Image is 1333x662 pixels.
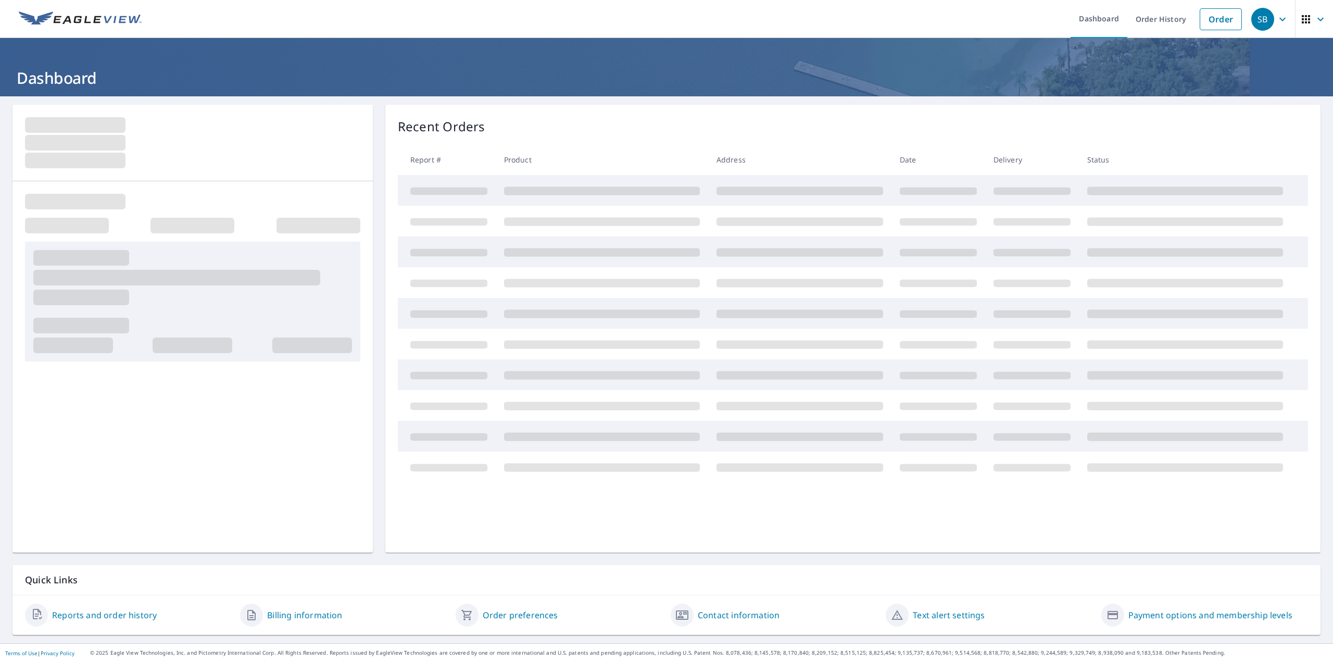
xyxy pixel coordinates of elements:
[267,609,342,621] a: Billing information
[1079,144,1291,175] th: Status
[985,144,1079,175] th: Delivery
[90,649,1328,657] p: © 2025 Eagle View Technologies, Inc. and Pictometry International Corp. All Rights Reserved. Repo...
[19,11,142,27] img: EV Logo
[913,609,985,621] a: Text alert settings
[5,650,74,656] p: |
[1128,609,1292,621] a: Payment options and membership levels
[891,144,985,175] th: Date
[398,144,496,175] th: Report #
[52,609,157,621] a: Reports and order history
[496,144,708,175] th: Product
[708,144,891,175] th: Address
[1251,8,1274,31] div: SB
[5,649,37,657] a: Terms of Use
[41,649,74,657] a: Privacy Policy
[1200,8,1242,30] a: Order
[398,117,485,136] p: Recent Orders
[25,573,1308,586] p: Quick Links
[12,67,1321,89] h1: Dashboard
[483,609,558,621] a: Order preferences
[698,609,779,621] a: Contact information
